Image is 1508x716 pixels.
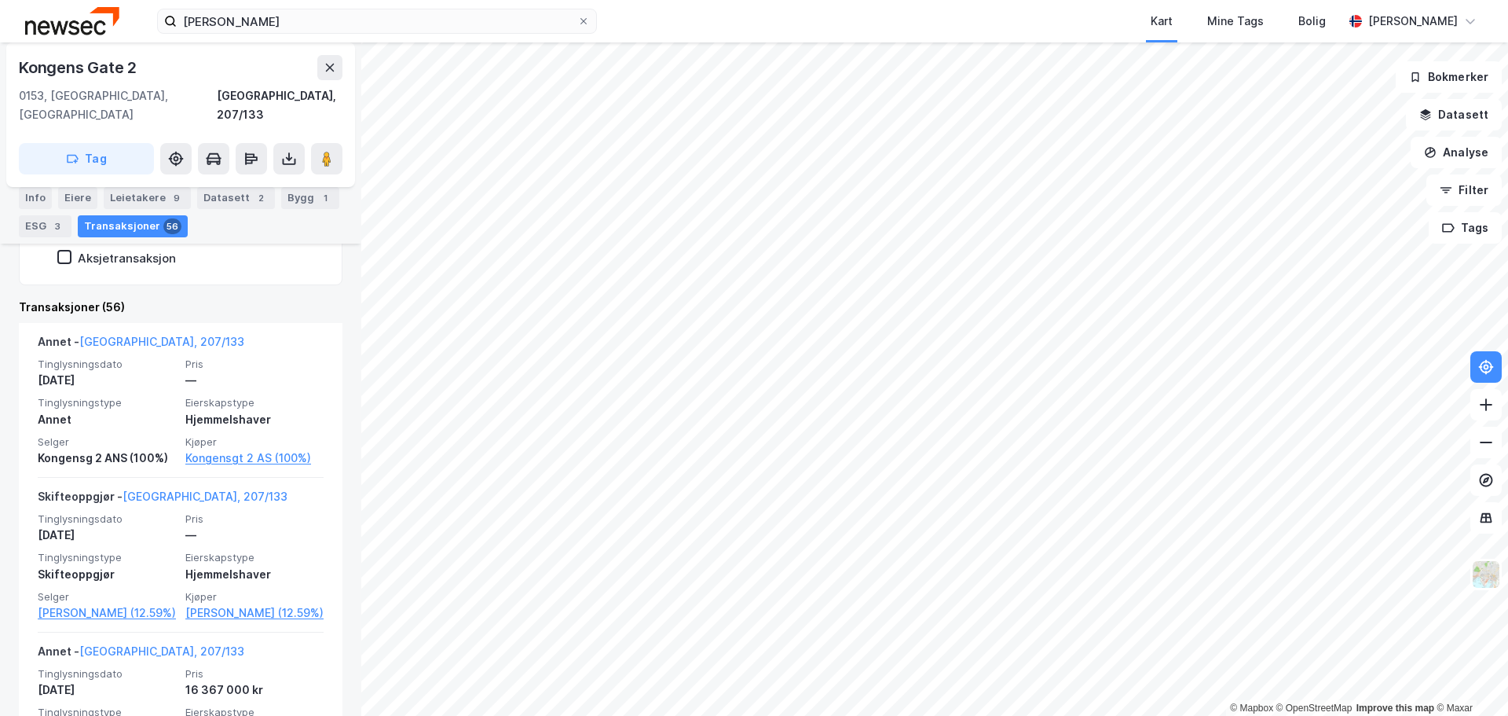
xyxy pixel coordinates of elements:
img: newsec-logo.f6e21ccffca1b3a03d2d.png [25,7,119,35]
iframe: Chat Widget [1429,641,1508,716]
div: Eiere [58,187,97,209]
div: Annet - [38,332,244,358]
span: Pris [185,667,324,681]
div: Kongensg 2 ANS (100%) [38,449,176,468]
div: Datasett [197,187,275,209]
a: OpenStreetMap [1276,703,1352,714]
div: 56 [163,218,181,234]
a: [PERSON_NAME] (12.59%) [185,604,324,622]
div: Hjemmelshaver [185,565,324,584]
span: Selger [38,590,176,604]
a: [GEOGRAPHIC_DATA], 207/133 [79,335,244,348]
input: Søk på adresse, matrikkel, gårdeiere, leietakere eller personer [177,9,577,33]
a: [GEOGRAPHIC_DATA], 207/133 [123,490,287,503]
span: Eierskapstype [185,551,324,564]
span: Tinglysningstype [38,551,176,564]
div: [GEOGRAPHIC_DATA], 207/133 [217,86,342,124]
div: [PERSON_NAME] [1368,12,1458,31]
div: — [185,526,324,545]
div: Kongens Gate 2 [19,55,140,80]
div: 0153, [GEOGRAPHIC_DATA], [GEOGRAPHIC_DATA] [19,86,217,124]
button: Tags [1429,212,1502,244]
div: [DATE] [38,371,176,390]
a: Mapbox [1230,703,1273,714]
button: Bokmerker [1396,61,1502,93]
button: Tag [19,143,154,174]
span: Pris [185,512,324,526]
a: [PERSON_NAME] (12.59%) [38,604,176,622]
span: Kjøper [185,435,324,449]
button: Analyse [1411,137,1502,168]
div: Leietakere [104,187,191,209]
div: Annet - [38,642,244,667]
div: [DATE] [38,526,176,545]
div: Aksjetransaksjon [78,251,176,266]
span: Eierskapstype [185,396,324,409]
button: Filter [1426,174,1502,206]
div: Skifteoppgjør - [38,487,287,512]
span: Tinglysningsdato [38,667,176,681]
button: Datasett [1406,99,1502,130]
div: Bolig [1298,12,1326,31]
a: Improve this map [1356,703,1434,714]
span: Kjøper [185,590,324,604]
div: 3 [49,218,65,234]
div: Annet [38,410,176,429]
div: Transaksjoner (56) [19,298,342,317]
span: Tinglysningsdato [38,358,176,371]
img: Z [1471,560,1501,589]
span: Selger [38,435,176,449]
div: Skifteoppgjør [38,565,176,584]
div: Kart [1151,12,1173,31]
div: 16 367 000 kr [185,681,324,699]
div: ESG [19,215,71,237]
div: 2 [253,190,269,206]
a: [GEOGRAPHIC_DATA], 207/133 [79,644,244,658]
span: Tinglysningstype [38,396,176,409]
div: [DATE] [38,681,176,699]
span: Pris [185,358,324,371]
div: 9 [169,190,185,206]
div: Info [19,187,52,209]
a: Kongensgt 2 AS (100%) [185,449,324,468]
span: Tinglysningsdato [38,512,176,526]
div: Bygg [281,187,339,209]
div: Transaksjoner [78,215,188,237]
div: Mine Tags [1207,12,1264,31]
div: Hjemmelshaver [185,410,324,429]
div: — [185,371,324,390]
div: 1 [317,190,333,206]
